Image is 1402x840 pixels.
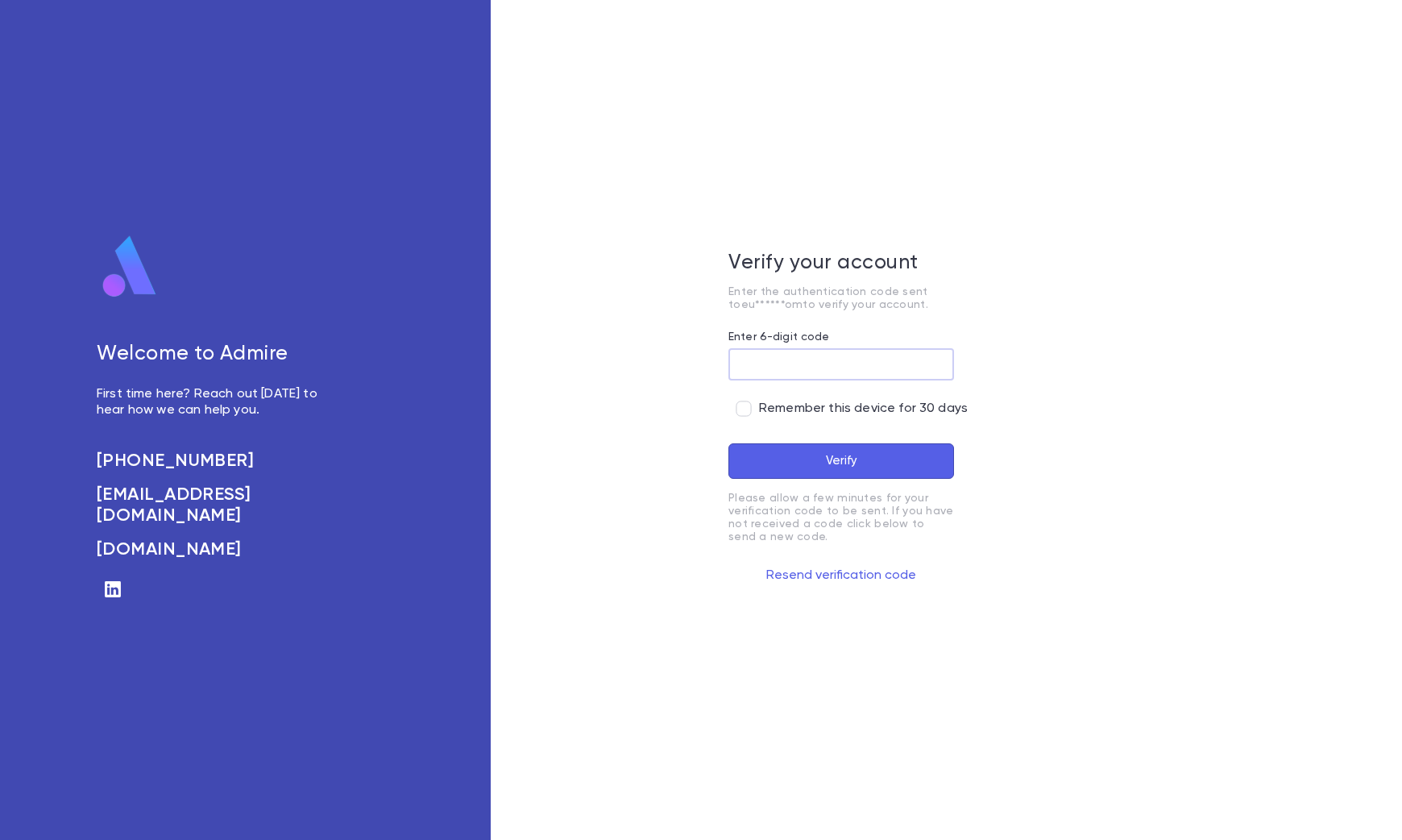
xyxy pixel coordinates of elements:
span: Remember this device for 30 days [759,401,968,417]
a: [DOMAIN_NAME] [97,539,335,560]
button: Verify [728,443,954,479]
h5: Verify your account [728,252,954,276]
p: Enter the authentication code sent to eu******om to verify your account. [728,285,954,311]
a: [PHONE_NUMBER] [97,451,335,472]
a: [EMAIL_ADDRESS][DOMAIN_NAME] [97,484,335,526]
p: Please allow a few minutes for your verification code to be sent. If you have not received a code... [728,492,954,543]
h5: Welcome to Admire [97,343,335,367]
button: Resend verification code [728,563,954,588]
p: First time here? Reach out [DATE] to hear how we can help you. [97,386,335,418]
label: Enter 6-digit code [728,331,830,343]
img: logo [97,235,163,299]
